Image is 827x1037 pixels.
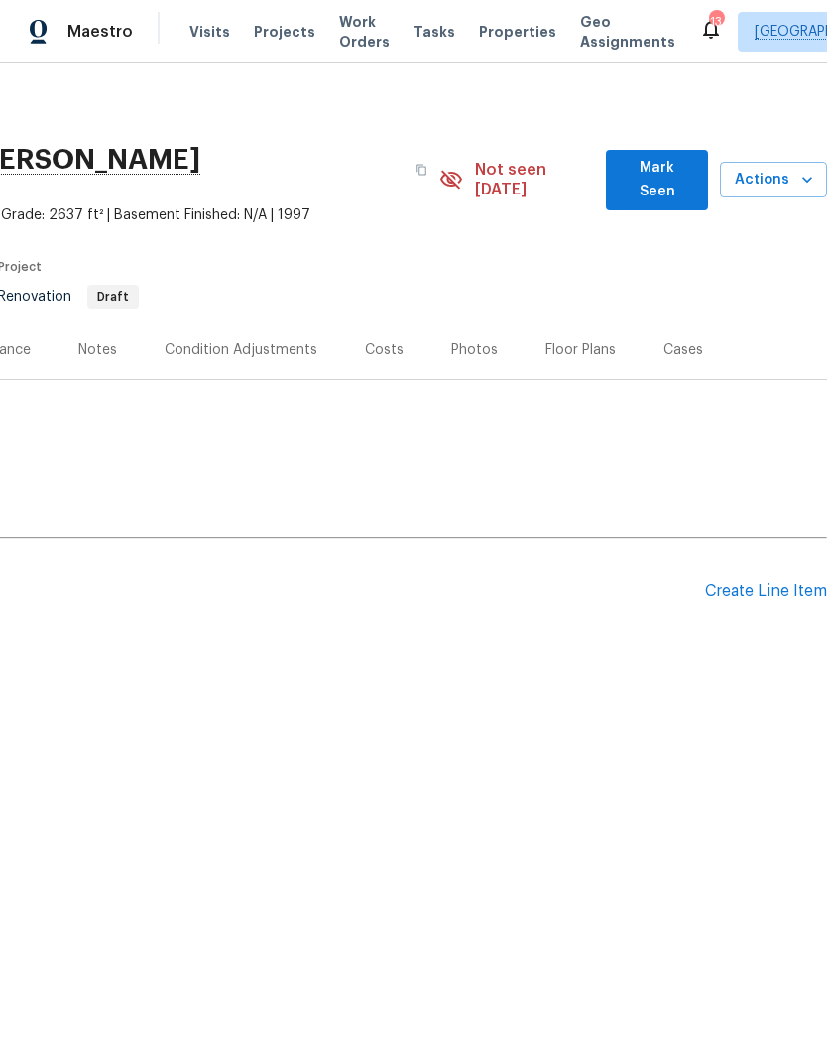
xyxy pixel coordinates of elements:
[339,12,390,52] span: Work Orders
[78,340,117,360] div: Notes
[663,340,703,360] div: Cases
[545,340,616,360] div: Floor Plans
[67,22,133,42] span: Maestro
[254,22,315,42] span: Projects
[189,22,230,42] span: Visits
[365,340,404,360] div: Costs
[705,583,827,601] div: Create Line Item
[165,340,317,360] div: Condition Adjustments
[709,12,723,32] div: 13
[479,22,556,42] span: Properties
[413,25,455,39] span: Tasks
[451,340,498,360] div: Photos
[606,150,708,210] button: Mark Seen
[89,291,137,303] span: Draft
[475,160,595,199] span: Not seen [DATE]
[404,152,439,188] button: Copy Address
[736,168,811,193] span: Actions
[580,12,675,52] span: Geo Assignments
[720,162,827,198] button: Actions
[622,156,692,204] span: Mark Seen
